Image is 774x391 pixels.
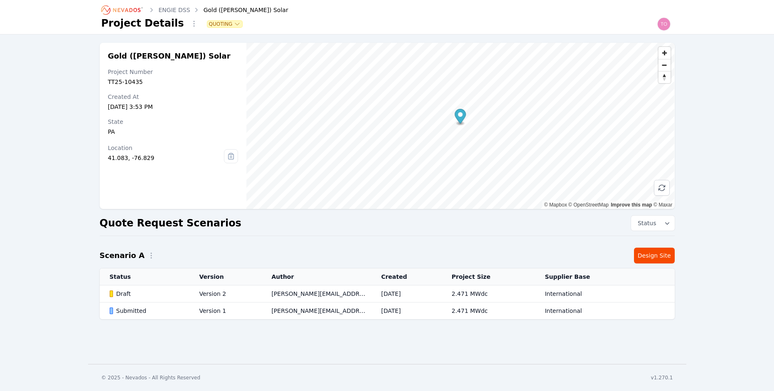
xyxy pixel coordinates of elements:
td: [DATE] [371,285,442,302]
a: Maxar [654,202,673,208]
tr: SubmittedVersion 1[PERSON_NAME][EMAIL_ADDRESS][PERSON_NAME][DOMAIN_NAME][DATE]2.471 MWdcInternati... [100,302,675,320]
canvas: Map [246,43,674,209]
button: Reset bearing to north [659,71,671,83]
div: TT25-10435 [108,78,238,86]
th: Status [100,268,189,285]
nav: Breadcrumb [101,3,288,17]
th: Project Size [442,268,535,285]
button: Status [631,216,675,231]
h2: Gold ([PERSON_NAME]) Solar [108,51,238,61]
a: Design Site [634,248,675,263]
td: International [535,285,639,302]
div: Project Number [108,68,238,76]
div: 41.083, -76.829 [108,154,224,162]
div: v1.270.1 [651,374,673,381]
th: Created [371,268,442,285]
td: Version 1 [189,302,261,320]
a: ENGIE DSS [159,6,190,14]
button: Zoom in [659,47,671,59]
div: Submitted [110,307,185,315]
th: Supplier Base [535,268,639,285]
a: Mapbox [544,202,567,208]
a: OpenStreetMap [568,202,609,208]
tr: DraftVersion 2[PERSON_NAME][EMAIL_ADDRESS][PERSON_NAME][DOMAIN_NAME][DATE]2.471 MWdcInternational [100,285,675,302]
td: [DATE] [371,302,442,320]
div: © 2025 - Nevados - All Rights Reserved [101,374,201,381]
h2: Quote Request Scenarios [100,216,241,230]
div: Map marker [455,109,466,126]
h2: Scenario A [100,250,145,261]
th: Version [189,268,261,285]
div: Gold ([PERSON_NAME]) Solar [192,6,288,14]
td: International [535,302,639,320]
button: Quoting [207,21,243,27]
td: [PERSON_NAME][EMAIL_ADDRESS][PERSON_NAME][DOMAIN_NAME] [261,285,371,302]
td: [PERSON_NAME][EMAIL_ADDRESS][PERSON_NAME][DOMAIN_NAME] [261,302,371,320]
th: Author [261,268,371,285]
div: [DATE] 3:53 PM [108,103,238,111]
div: Created At [108,93,238,101]
button: Zoom out [659,59,671,71]
div: Draft [110,290,185,298]
h1: Project Details [101,17,184,30]
td: 2.471 MWdc [442,302,535,320]
div: Location [108,144,224,152]
img: todd.padezanin@nevados.solar [657,17,671,31]
td: Version 2 [189,285,261,302]
div: PA [108,128,238,136]
td: 2.471 MWdc [442,285,535,302]
a: Improve this map [611,202,652,208]
span: Status [634,219,656,227]
div: State [108,118,238,126]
